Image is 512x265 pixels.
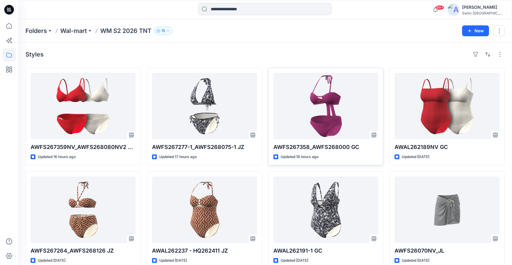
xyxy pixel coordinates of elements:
a: Wal-mart [60,27,87,35]
a: AWAL262237 - HQ262411 JZ [152,176,257,243]
p: AWAL262237 - HQ262411 JZ [152,247,257,255]
p: AWFS267277-1_AWFS268075-1 JZ [152,143,257,151]
p: AWFS267358_AWFS268000 GC [273,143,378,151]
div: [PERSON_NAME] [462,4,504,11]
p: Updated [DATE] [159,257,187,264]
p: Updated 17 hours ago [159,154,197,160]
p: Updated [DATE] [402,257,429,264]
p: AWFS26070NV_JL [395,247,500,255]
p: AWAL262191-1 GC [273,247,378,255]
button: New [462,25,489,36]
span: 99+ [435,5,444,10]
p: AWFS267264_AWFS268126 JZ [31,247,136,255]
a: AWFS267359NV_AWFS268080NV2 GC [31,73,136,139]
p: Updated 16 hours ago [38,154,76,160]
a: AWAL262191-1 GC [273,176,378,243]
a: AWFS267277-1_AWFS268075-1 JZ [152,73,257,139]
p: Updated [DATE] [402,154,429,160]
h4: Styles [25,51,44,58]
p: Updated 18 hours ago [281,154,319,160]
a: AWAL262189NV GC [395,73,500,139]
div: Swim [GEOGRAPHIC_DATA] [462,11,504,15]
p: AWFS267359NV_AWFS268080NV2 GC [31,143,136,151]
p: Updated [DATE] [281,257,308,264]
img: avatar [448,4,460,16]
a: AWFS267264_AWFS268126 JZ [31,176,136,243]
p: WM S2 2026 TNT [100,27,151,35]
a: Folders [25,27,47,35]
a: AWFS267358_AWFS268000 GC [273,73,378,139]
button: 15 [154,27,173,35]
p: 15 [161,27,165,34]
p: Updated [DATE] [38,257,65,264]
p: AWAL262189NV GC [395,143,500,151]
a: AWFS26070NV_JL [395,176,500,243]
